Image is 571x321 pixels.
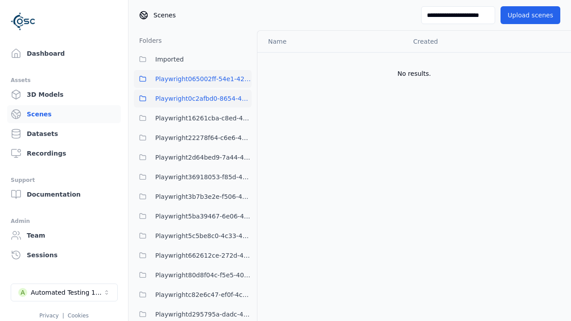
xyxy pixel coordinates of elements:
span: Playwright0c2afbd0-8654-4abc-8acc-33051ae8061c [155,93,252,104]
span: Imported [155,54,184,65]
div: Automated Testing 1 - Playwright [31,288,103,297]
td: No results. [257,52,571,95]
th: Name [257,31,406,52]
a: Privacy [39,313,58,319]
span: | [62,313,64,319]
a: Cookies [68,313,89,319]
button: Playwright065002ff-54e1-4225-bb74-209e7a6f7fb9 [134,70,252,88]
span: Playwright5ba39467-6e06-4b64-a8e7-7dc97fad1888 [155,211,252,222]
span: Playwright22278f64-c6e6-4393-b65f-078aa5b8f3bc [155,132,252,143]
span: Playwright5c5be8c0-4c33-418b-8144-db7ee3168a87 [155,230,252,241]
button: Playwright80d8f04c-f5e5-40b6-a373-9065d49276cc [134,266,252,284]
a: Dashboard [7,45,121,62]
button: Playwright3b7b3e2e-f506-4d22-b7f0-8019c5df573c [134,188,252,206]
a: Documentation [7,185,121,203]
a: Sessions [7,246,121,264]
span: Playwright662612ce-272d-45ac-9891-4efcd5e1e258 [155,250,252,261]
div: Support [11,175,117,185]
th: Created [406,31,557,52]
span: Playwright3b7b3e2e-f506-4d22-b7f0-8019c5df573c [155,191,252,202]
span: Playwright065002ff-54e1-4225-bb74-209e7a6f7fb9 [155,74,252,84]
button: Playwright0c2afbd0-8654-4abc-8acc-33051ae8061c [134,90,252,107]
button: Imported [134,50,252,68]
span: Scenes [153,11,176,20]
span: Playwrightd295795a-dadc-412b-aa6c-b0126c1e3ed0 [155,309,252,320]
a: Recordings [7,144,121,162]
a: Scenes [7,105,121,123]
button: Playwright5ba39467-6e06-4b64-a8e7-7dc97fad1888 [134,207,252,225]
div: Assets [11,75,117,86]
a: Datasets [7,125,121,143]
button: Playwright2d64bed9-7a44-4127-b91f-bc8596c366cd [134,148,252,166]
button: Playwrightc82e6c47-ef0f-4cc9-946d-402e6ff7e889 [134,286,252,304]
button: Playwright662612ce-272d-45ac-9891-4efcd5e1e258 [134,247,252,264]
button: Playwright16261cba-c8ed-4a90-96b6-5b21ebd654d5 [134,109,252,127]
img: Logo [11,9,36,34]
span: Playwright36918053-f85d-460f-a09b-cf1376549504 [155,172,252,182]
a: 3D Models [7,86,121,103]
div: Admin [11,216,117,226]
span: Playwrightc82e6c47-ef0f-4cc9-946d-402e6ff7e889 [155,289,252,300]
button: Select a workspace [11,284,118,301]
button: Playwright5c5be8c0-4c33-418b-8144-db7ee3168a87 [134,227,252,245]
span: Playwright16261cba-c8ed-4a90-96b6-5b21ebd654d5 [155,113,252,123]
button: Playwright36918053-f85d-460f-a09b-cf1376549504 [134,168,252,186]
button: Upload scenes [501,6,560,24]
div: A [18,288,27,297]
h3: Folders [134,36,162,45]
button: Playwright22278f64-c6e6-4393-b65f-078aa5b8f3bc [134,129,252,147]
span: Playwright2d64bed9-7a44-4127-b91f-bc8596c366cd [155,152,252,163]
a: Team [7,226,121,244]
span: Playwright80d8f04c-f5e5-40b6-a373-9065d49276cc [155,270,252,280]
